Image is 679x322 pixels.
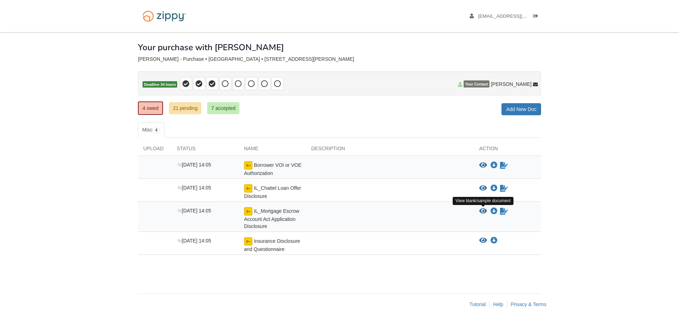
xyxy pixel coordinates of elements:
div: Name [239,145,306,156]
a: Waiting for your co-borrower to e-sign [499,184,509,193]
span: [DATE] 14:05 [177,208,211,213]
div: View blank/sample document [453,197,513,205]
span: [DATE] 14:05 [177,162,211,168]
span: 4 [152,127,161,134]
a: Download IL_Chattel Loan Offer Disclosure [491,186,498,191]
img: esign [244,207,253,216]
div: Action [474,145,541,156]
span: [PERSON_NAME] [491,81,532,88]
span: speedy9098@gmail.com [478,13,559,19]
a: 21 pending [169,102,201,114]
span: Borrower VOI or VOE Authorization [244,162,301,176]
span: [DATE] 14:05 [177,185,211,191]
span: IL_Chattel Loan Offer Disclosure [244,185,301,199]
a: edit profile [470,13,559,21]
div: Upload [138,145,172,156]
a: Add New Doc [501,103,541,115]
a: 4 owed [138,101,163,115]
a: Tutorial [469,301,486,307]
a: Log out [533,13,541,21]
span: Insurance Disclosure and Questionnaire [244,238,300,252]
a: Download IL_Mortgage Escrow Account Act Application Disclosure [491,209,498,214]
a: Privacy & Terms [511,301,546,307]
h1: Your purchase with [PERSON_NAME] [138,43,284,52]
a: Waiting for your co-borrower to e-sign [499,207,509,216]
img: Logo [138,7,191,25]
img: esign [244,237,253,246]
button: View Borrower VOI or VOE Authorization [479,162,487,169]
span: Deadline 34 hours [143,81,177,88]
button: View IL_Chattel Loan Offer Disclosure [479,185,487,192]
span: [DATE] 14:05 [177,238,211,244]
a: Waiting for your co-borrower to e-sign [499,161,509,170]
span: Your Contact [464,81,489,88]
div: Description [306,145,474,156]
img: esign [244,161,253,170]
a: Misc [138,122,164,138]
a: Download Insurance Disclosure and Questionnaire [491,238,498,244]
div: [PERSON_NAME] - Purchase • [GEOGRAPHIC_DATA] • [STREET_ADDRESS][PERSON_NAME] [138,56,541,62]
a: 7 accepted [207,102,239,114]
span: IL_Mortgage Escrow Account Act Application Disclosure [244,208,299,229]
div: Status [172,145,239,156]
img: esign [244,184,253,193]
a: Download Borrower VOI or VOE Authorization [491,163,498,168]
button: View Insurance Disclosure and Questionnaire [479,237,487,244]
button: View IL_Mortgage Escrow Account Act Application Disclosure [479,208,487,215]
a: Help [493,301,503,307]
